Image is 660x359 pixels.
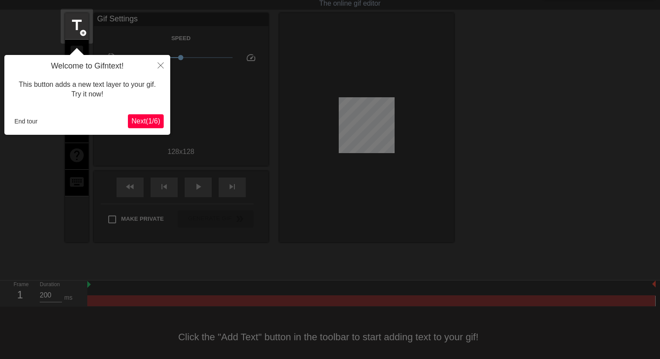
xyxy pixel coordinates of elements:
span: Next ( 1 / 6 ) [131,117,160,125]
button: Close [151,55,170,75]
h4: Welcome to Gifntext! [11,62,164,71]
div: This button adds a new text layer to your gif. Try it now! [11,71,164,108]
button: Next [128,114,164,128]
button: End tour [11,115,41,128]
